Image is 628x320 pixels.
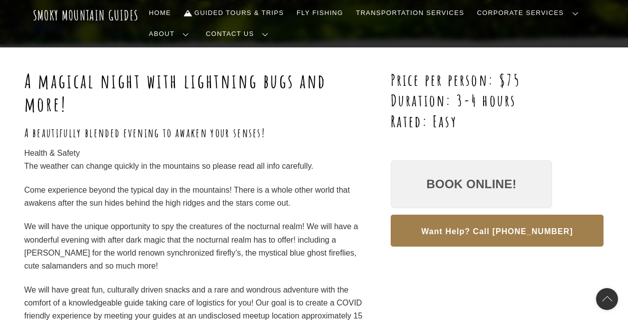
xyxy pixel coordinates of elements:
[33,7,139,23] a: Smoky Mountain Guides
[24,125,372,141] h3: A beautifully blended evening to awaken your senses!
[352,2,468,23] a: Transportation Services
[145,23,197,44] a: About
[145,2,175,23] a: Home
[391,69,604,152] h2: Price per person: $75 Duration: 3-4 hours Rated: Easy
[202,23,276,44] a: Contact Us
[24,147,372,173] p: Health & Safety The weather can change quickly in the mountains so please read all info carefully.
[180,2,288,23] a: Guided Tours & Trips
[391,227,604,236] a: Want Help? Call [PHONE_NUMBER]
[24,69,372,115] h1: A magical night with lightning bugs and more!
[24,220,372,273] p: We will have the unique opportunity to spy the creatures of the nocturnal realm! We will have a w...
[391,160,553,208] a: Book Online!
[24,184,372,210] p: Come experience beyond the typical day in the mountains! There is a whole other world that awaken...
[293,2,347,23] a: Fly Fishing
[391,215,604,247] button: Want Help? Call [PHONE_NUMBER]
[473,2,587,23] a: Corporate Services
